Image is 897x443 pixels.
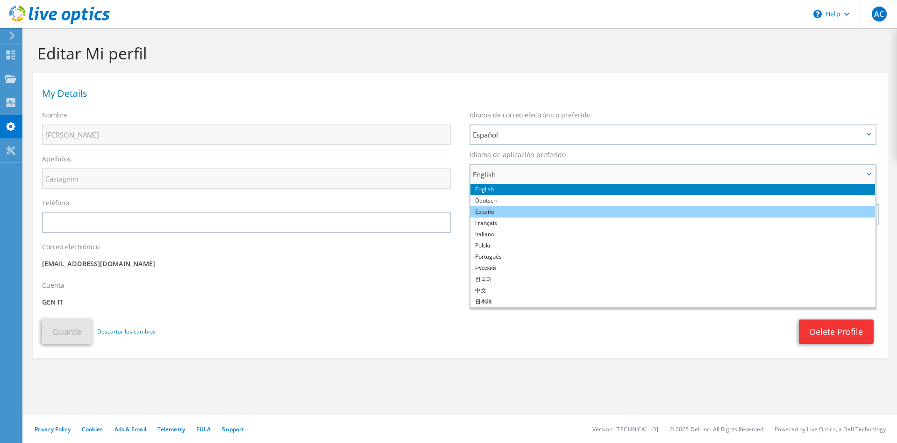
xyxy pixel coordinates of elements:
[97,327,156,337] a: Descartar los cambios
[470,184,875,195] li: English
[470,206,875,218] li: Español
[42,110,68,120] label: Nombre
[473,129,863,140] span: Español
[473,169,863,180] span: English
[470,251,875,262] li: Português
[42,297,451,307] p: GEN IT
[114,425,146,433] a: Ads & Email
[775,425,886,433] li: Powered by Live Optics, a Dell Technology
[470,218,875,229] li: Français
[470,195,875,206] li: Deutsch
[470,150,566,160] label: Idioma de aplicación preferido
[42,259,451,269] p: [EMAIL_ADDRESS][DOMAIN_NAME]
[470,296,875,307] li: 日本語
[592,425,658,433] li: Version: [TECHNICAL_ID]
[470,110,591,120] label: Idioma de correo electrónico preferido
[222,425,244,433] a: Support
[669,425,763,433] li: © 2025 Dell Inc. All Rights Reserved
[37,44,878,63] h1: Editar Mi perfil
[42,281,64,290] label: Cuenta
[42,319,93,344] button: Guarde
[872,7,887,22] span: AC
[35,425,71,433] a: Privacy Policy
[42,242,100,252] label: Correo electrónico
[799,320,874,344] a: Delete Profile
[196,425,211,433] a: EULA
[470,274,875,285] li: 한국어
[470,285,875,296] li: 中文
[813,10,822,18] svg: \n
[82,425,103,433] a: Cookies
[470,229,875,240] li: Italiano
[157,425,185,433] a: Telemetry
[470,240,875,251] li: Polski
[42,154,71,164] label: Apellidos
[42,198,69,208] label: Teléfono
[470,262,875,274] li: Русский
[42,89,874,98] h1: My Details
